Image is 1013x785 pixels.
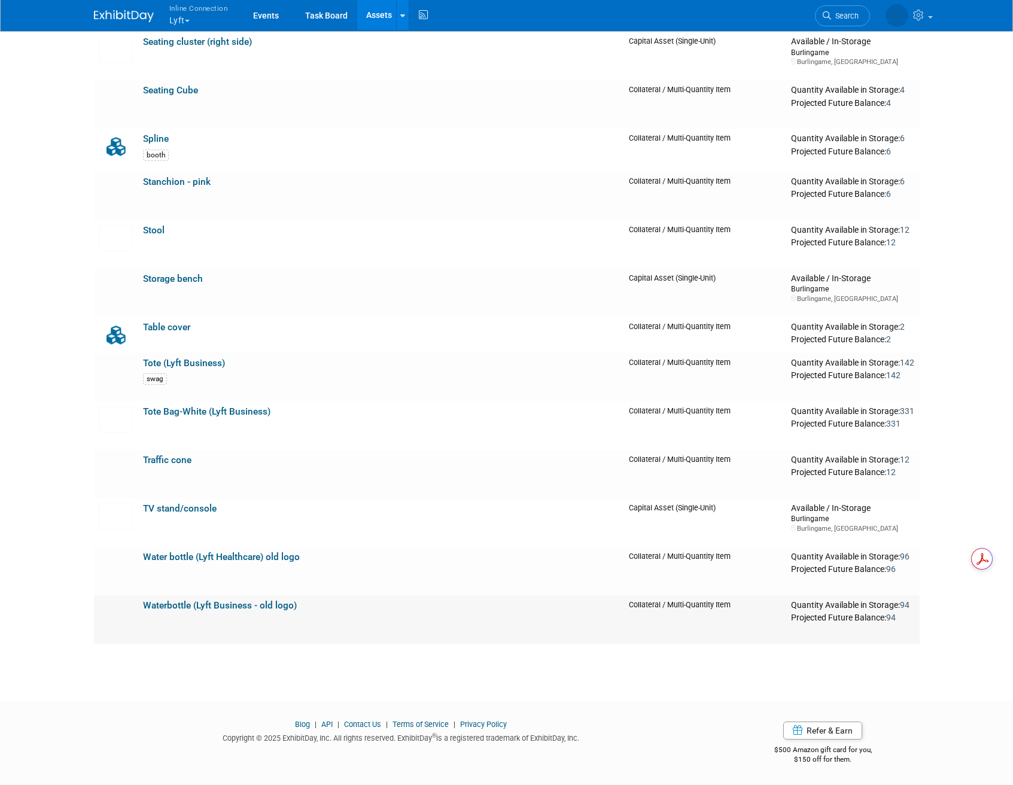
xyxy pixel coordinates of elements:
a: Terms of Service [393,720,449,729]
span: | [312,720,320,729]
a: Blog [295,720,310,729]
span: | [334,720,342,729]
div: Burlingame [791,47,914,57]
img: Brian Lew [886,4,908,27]
a: Table cover [143,322,190,333]
div: Quantity Available in Storage: [791,177,914,187]
span: 12 [886,238,896,247]
span: 6 [886,147,891,156]
span: 142 [900,358,914,367]
img: Collateral-Icon-2.png [99,322,133,348]
a: Search [815,5,870,26]
a: Stanchion - pink [143,177,211,187]
div: Projected Future Balance: [791,416,914,430]
div: Projected Future Balance: [791,368,914,381]
span: Inline Connection [169,2,228,14]
span: 142 [886,370,901,380]
td: Capital Asset (Single-Unit) [624,269,786,317]
div: Projected Future Balance: [791,332,914,345]
div: Quantity Available in Storage: [791,225,914,236]
td: Collateral / Multi-Quantity Item [624,129,786,172]
span: 94 [900,600,909,610]
a: Waterbottle (Lyft Business - old logo) [143,600,297,611]
td: Collateral / Multi-Quantity Item [624,353,786,401]
a: Traffic cone [143,455,191,465]
td: Collateral / Multi-Quantity Item [624,220,786,269]
a: Stool [143,225,165,236]
span: 4 [886,98,891,108]
span: 96 [900,552,909,561]
span: 96 [886,564,896,574]
span: 331 [886,419,901,428]
td: Collateral / Multi-Quantity Item [624,172,786,220]
td: Collateral / Multi-Quantity Item [624,80,786,129]
img: ExhibitDay [94,10,154,22]
div: Burlingame, [GEOGRAPHIC_DATA] [791,524,914,533]
a: Water bottle (Lyft Healthcare) old logo [143,552,300,562]
td: Collateral / Multi-Quantity Item [624,450,786,498]
span: 6 [900,133,905,143]
td: Capital Asset (Single-Unit) [624,498,786,547]
span: 6 [886,189,891,199]
td: Capital Asset (Single-Unit) [624,32,786,80]
div: Quantity Available in Storage: [791,455,914,465]
div: Projected Future Balance: [791,96,914,109]
td: Collateral / Multi-Quantity Item [624,547,786,595]
div: Available / In-Storage [791,273,914,284]
span: 12 [900,455,909,464]
div: Quantity Available in Storage: [791,600,914,611]
div: Available / In-Storage [791,503,914,514]
span: 2 [900,322,905,331]
div: Quantity Available in Storage: [791,85,914,96]
span: 6 [900,177,905,186]
div: Projected Future Balance: [791,610,914,623]
div: Quantity Available in Storage: [791,406,914,417]
a: Storage bench [143,273,203,284]
div: Projected Future Balance: [791,465,914,478]
div: Quantity Available in Storage: [791,322,914,333]
div: Quantity Available in Storage: [791,133,914,144]
div: Burlingame [791,513,914,524]
img: Collateral-Icon-2.png [99,133,133,160]
a: Spline [143,133,169,144]
a: Contact Us [344,720,381,729]
a: Tote Bag-White (Lyft Business) [143,406,270,417]
a: API [321,720,333,729]
div: Projected Future Balance: [791,562,914,575]
a: Seating cluster (right side) [143,36,252,47]
div: booth [143,150,169,161]
div: Burlingame [791,284,914,294]
div: swag [143,373,167,385]
span: Search [831,11,859,20]
div: Burlingame, [GEOGRAPHIC_DATA] [791,57,914,66]
a: Privacy Policy [460,720,507,729]
td: Collateral / Multi-Quantity Item [624,317,786,353]
div: Quantity Available in Storage: [791,552,914,562]
a: Tote (Lyft Business) [143,358,225,369]
div: Burlingame, [GEOGRAPHIC_DATA] [791,294,914,303]
span: 12 [900,225,909,235]
div: $500 Amazon gift card for you, [726,737,920,765]
span: 94 [886,613,896,622]
div: Projected Future Balance: [791,187,914,200]
span: 2 [886,334,891,344]
span: | [451,720,458,729]
td: Collateral / Multi-Quantity Item [624,401,786,450]
sup: ® [432,732,436,739]
div: Projected Future Balance: [791,144,914,157]
a: Seating Cube [143,85,198,96]
div: $150 off for them. [726,754,920,765]
div: Quantity Available in Storage: [791,358,914,369]
span: 331 [900,406,914,416]
div: Copyright © 2025 ExhibitDay, Inc. All rights reserved. ExhibitDay is a registered trademark of Ex... [94,730,709,744]
div: Available / In-Storage [791,36,914,47]
div: Projected Future Balance: [791,235,914,248]
a: Refer & Earn [783,722,862,740]
a: TV stand/console [143,503,217,514]
span: 4 [900,85,905,95]
span: 12 [886,467,896,477]
td: Collateral / Multi-Quantity Item [624,595,786,644]
span: | [383,720,391,729]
